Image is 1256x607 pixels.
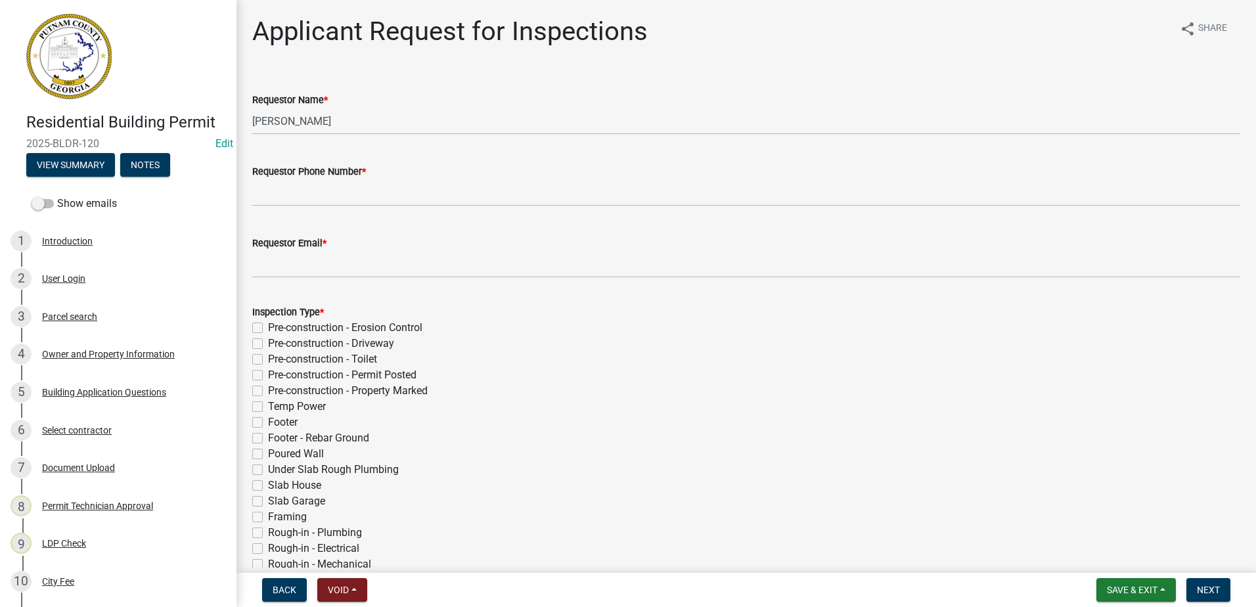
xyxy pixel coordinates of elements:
label: Requestor Phone Number [252,168,366,177]
img: Putnam County, Georgia [26,14,112,99]
div: 6 [11,420,32,441]
label: Pre-construction - Erosion Control [268,320,422,336]
span: Share [1198,21,1227,37]
wm-modal-confirm: Summary [26,160,115,171]
label: Pre-construction - Permit Posted [268,367,416,383]
span: Void [328,585,349,595]
div: User Login [42,274,85,283]
h1: Applicant Request for Inspections [252,16,648,47]
span: Next [1197,585,1220,595]
label: Footer - Rebar Ground [268,430,369,446]
label: Requestor Name [252,96,328,105]
label: Pre-construction - Driveway [268,336,394,351]
div: Building Application Questions [42,388,166,397]
button: Back [262,578,307,602]
label: Requestor Email [252,239,326,248]
span: 2025-BLDR-120 [26,137,210,150]
span: Back [273,585,296,595]
div: 7 [11,457,32,478]
div: Owner and Property Information [42,349,175,359]
h4: Residential Building Permit [26,113,226,132]
label: Inspection Type [252,308,324,317]
label: Rough-in - Electrical [268,541,359,556]
div: Document Upload [42,463,115,472]
button: Next [1186,578,1230,602]
label: Slab Garage [268,493,325,509]
label: Temp Power [268,399,326,415]
label: Rough-in - Plumbing [268,525,362,541]
div: Parcel search [42,312,97,321]
div: 3 [11,306,32,327]
span: Save & Exit [1107,585,1157,595]
div: 5 [11,382,32,403]
label: Framing [268,509,307,525]
div: 4 [11,344,32,365]
div: 9 [11,533,32,554]
wm-modal-confirm: Edit Application Number [215,137,233,150]
div: 1 [11,231,32,252]
div: 8 [11,495,32,516]
div: Select contractor [42,426,112,435]
label: Pre-construction - Toilet [268,351,377,367]
i: share [1180,21,1196,37]
button: Void [317,578,367,602]
label: Slab House [268,478,321,493]
label: Under Slab Rough Plumbing [268,462,399,478]
label: Pre-construction - Property Marked [268,383,428,399]
div: Permit Technician Approval [42,501,153,510]
label: Show emails [32,196,117,212]
div: City Fee [42,577,74,586]
div: Introduction [42,236,93,246]
button: View Summary [26,153,115,177]
div: 10 [11,571,32,592]
button: shareShare [1169,16,1238,41]
label: Poured Wall [268,446,324,462]
a: Edit [215,137,233,150]
button: Save & Exit [1096,578,1176,602]
div: LDP Check [42,539,86,548]
label: Footer [268,415,298,430]
label: Rough-in - Mechanical [268,556,371,572]
wm-modal-confirm: Notes [120,160,170,171]
button: Notes [120,153,170,177]
div: 2 [11,268,32,289]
